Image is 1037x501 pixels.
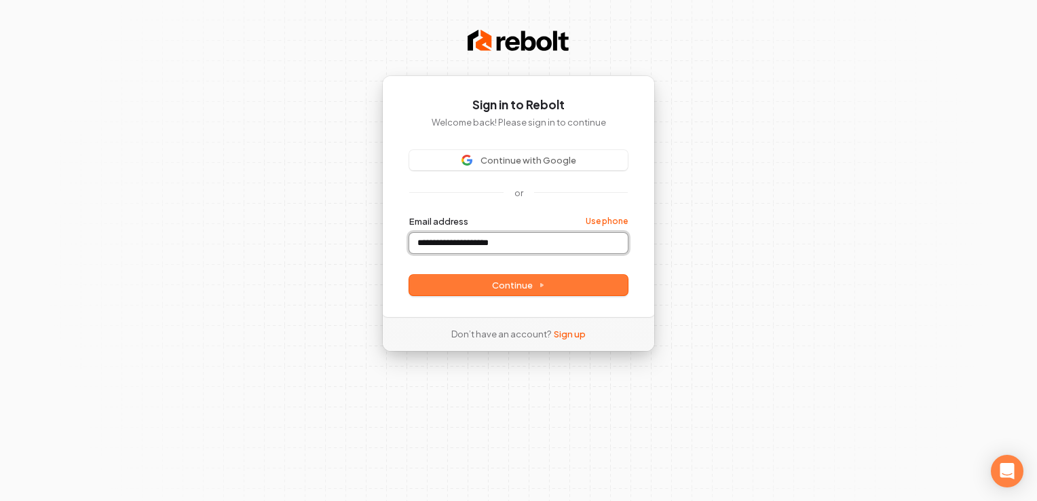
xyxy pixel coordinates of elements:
[991,455,1023,487] div: Open Intercom Messenger
[451,328,551,340] span: Don’t have an account?
[409,97,628,113] h1: Sign in to Rebolt
[409,275,628,295] button: Continue
[554,328,586,340] a: Sign up
[461,155,472,166] img: Sign in with Google
[409,150,628,170] button: Sign in with GoogleContinue with Google
[514,187,523,199] p: or
[468,27,569,54] img: Rebolt Logo
[480,154,576,166] span: Continue with Google
[409,116,628,128] p: Welcome back! Please sign in to continue
[586,216,628,227] a: Use phone
[492,279,545,291] span: Continue
[409,215,468,227] label: Email address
